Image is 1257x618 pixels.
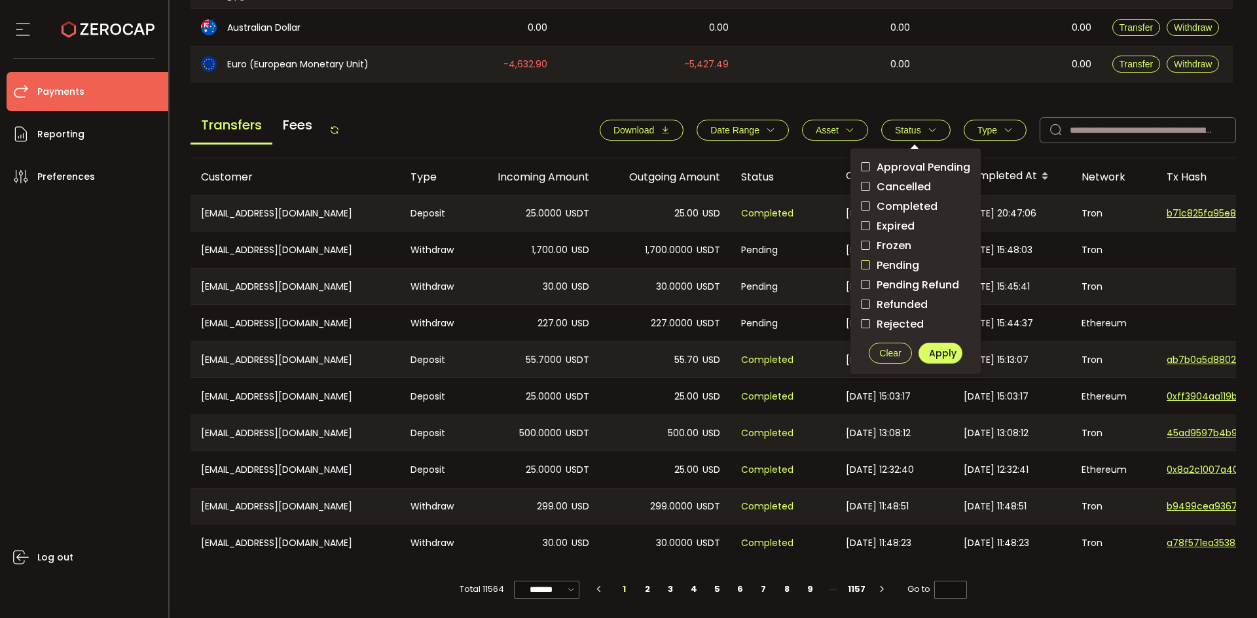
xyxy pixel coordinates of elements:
[191,415,400,451] div: [EMAIL_ADDRESS][DOMAIN_NAME]
[752,580,776,598] li: 7
[1071,342,1156,377] div: Tron
[526,389,562,404] span: 25.0000
[881,120,951,141] button: Status
[846,462,914,477] span: [DATE] 12:32:40
[1071,305,1156,341] div: Ethereum
[400,269,469,304] div: Withdraw
[191,342,400,377] div: [EMAIL_ADDRESS][DOMAIN_NAME]
[929,347,956,360] span: Apply
[528,20,547,35] span: 0.00
[400,232,469,268] div: Withdraw
[400,524,469,561] div: Withdraw
[227,58,369,71] span: Euro (European Monetary Unit)
[964,316,1033,331] span: [DATE] 15:44:37
[870,180,931,193] span: Cancelled
[1174,22,1212,33] span: Withdraw
[1071,524,1156,561] div: Tron
[1071,196,1156,231] div: Tron
[775,580,799,598] li: 8
[682,580,706,598] li: 4
[846,243,915,258] span: [DATE] 15:48:03
[741,206,793,221] span: Completed
[741,243,778,258] span: Pending
[846,206,918,221] span: [DATE] 20:47:05
[919,343,962,364] button: Apply
[645,243,693,258] span: 1,700.0000
[870,161,970,173] span: Approval Pending
[702,426,720,441] span: USD
[650,499,693,514] span: 299.0000
[201,56,217,72] img: eur_portfolio.svg
[566,426,589,441] span: USDT
[846,316,915,331] span: [DATE] 15:44:37
[799,580,822,598] li: 9
[1072,20,1091,35] span: 0.00
[227,21,301,35] span: Australian Dollar
[656,279,693,294] span: 30.0000
[1120,22,1154,33] span: Transfer
[1192,555,1257,618] iframe: Chat Widget
[400,342,469,377] div: Deposit
[1167,56,1219,73] button: Withdraw
[191,169,400,184] div: Customer
[566,389,589,404] span: USDT
[37,82,84,101] span: Payments
[572,499,589,514] span: USD
[890,20,910,35] span: 0.00
[191,305,400,341] div: [EMAIL_ADDRESS][DOMAIN_NAME]
[953,165,1071,188] div: Completed At
[869,343,913,364] button: Clear
[870,279,959,291] span: Pending Refund
[400,305,469,341] div: Withdraw
[870,298,928,311] span: Refunded
[469,169,600,184] div: Incoming Amount
[964,462,1029,477] span: [DATE] 12:32:41
[977,125,997,135] span: Type
[1071,269,1156,304] div: Tron
[191,232,400,268] div: [EMAIL_ADDRESS][DOMAIN_NAME]
[191,378,400,415] div: [EMAIL_ADDRESS][DOMAIN_NAME]
[659,580,683,598] li: 3
[846,499,909,514] span: [DATE] 11:48:51
[697,243,720,258] span: USDT
[537,499,568,514] span: 299.00
[870,318,924,330] span: Rejected
[964,206,1036,221] span: [DATE] 20:47:06
[566,206,589,221] span: USDT
[835,165,953,188] div: Created At
[656,536,693,551] span: 30.0000
[519,426,562,441] span: 500.0000
[846,352,911,368] span: [DATE] 15:13:07
[503,57,547,72] span: -4,632.90
[1071,415,1156,451] div: Tron
[37,167,95,186] span: Preferences
[526,462,562,477] span: 25.0000
[697,499,720,514] span: USDT
[964,499,1027,514] span: [DATE] 11:48:51
[600,169,731,184] div: Outgoing Amount
[964,352,1029,368] span: [DATE] 15:13:07
[400,378,469,415] div: Deposit
[37,548,73,567] span: Log out
[697,120,789,141] button: Date Range
[1167,19,1219,36] button: Withdraw
[572,243,589,258] span: USD
[741,389,793,404] span: Completed
[1071,489,1156,524] div: Tron
[870,239,911,252] span: Frozen
[697,536,720,551] span: USDT
[1072,57,1091,72] span: 0.00
[191,489,400,524] div: [EMAIL_ADDRESS][DOMAIN_NAME]
[741,426,793,441] span: Completed
[697,279,720,294] span: USDT
[870,200,938,213] span: Completed
[537,316,568,331] span: 227.00
[572,316,589,331] span: USD
[964,279,1030,294] span: [DATE] 15:45:41
[846,536,911,551] span: [DATE] 11:48:23
[636,580,659,598] li: 2
[400,196,469,231] div: Deposit
[879,348,901,358] span: Clear
[702,462,720,477] span: USD
[272,107,323,143] span: Fees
